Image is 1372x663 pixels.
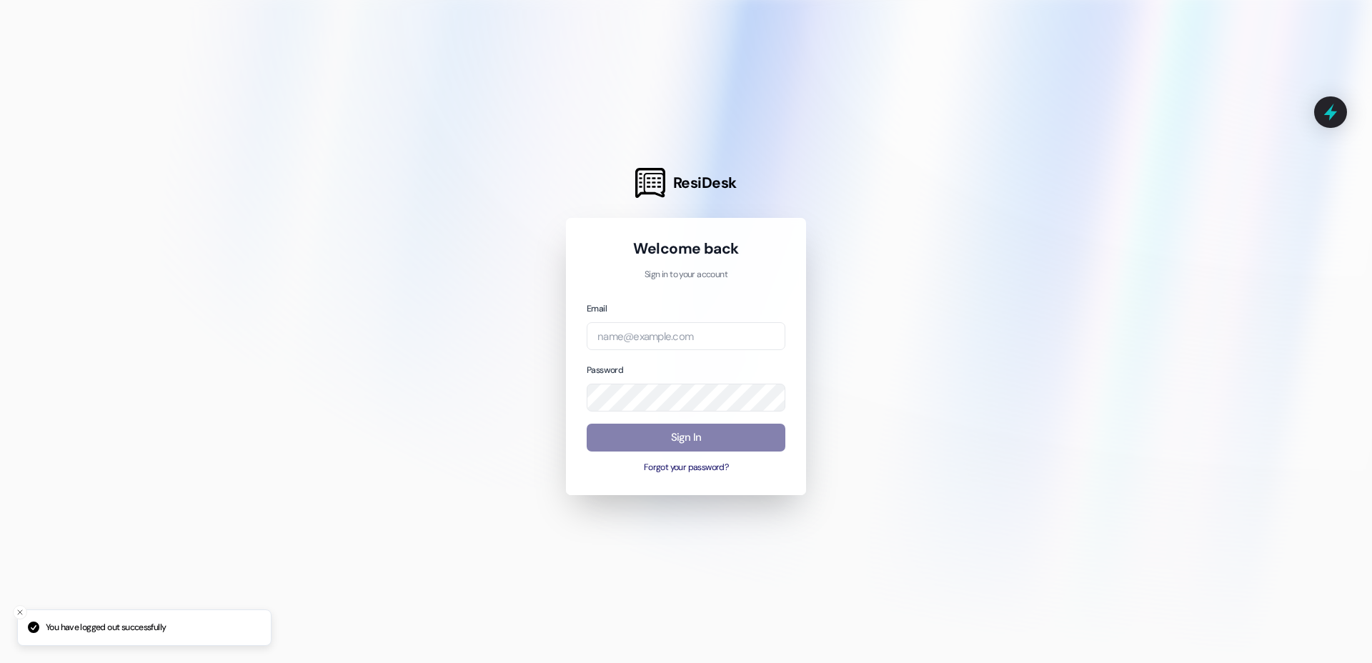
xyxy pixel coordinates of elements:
[635,168,665,198] img: ResiDesk Logo
[587,239,785,259] h1: Welcome back
[13,605,27,619] button: Close toast
[587,322,785,350] input: name@example.com
[587,303,607,314] label: Email
[587,424,785,452] button: Sign In
[46,622,166,634] p: You have logged out successfully
[673,173,737,193] span: ResiDesk
[587,364,623,376] label: Password
[587,462,785,474] button: Forgot your password?
[587,269,785,281] p: Sign in to your account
